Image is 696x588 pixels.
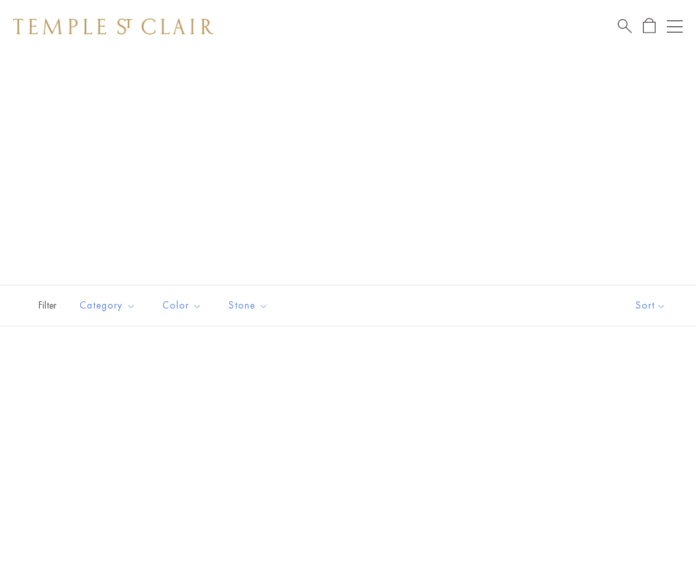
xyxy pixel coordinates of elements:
[643,18,656,34] a: Open Shopping Bag
[73,297,146,314] span: Category
[70,291,146,320] button: Category
[667,19,683,34] button: Open navigation
[13,19,213,34] img: Temple St. Clair
[156,297,212,314] span: Color
[222,297,278,314] span: Stone
[152,291,212,320] button: Color
[618,18,632,34] a: Search
[606,285,696,326] button: Show sort by
[219,291,278,320] button: Stone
